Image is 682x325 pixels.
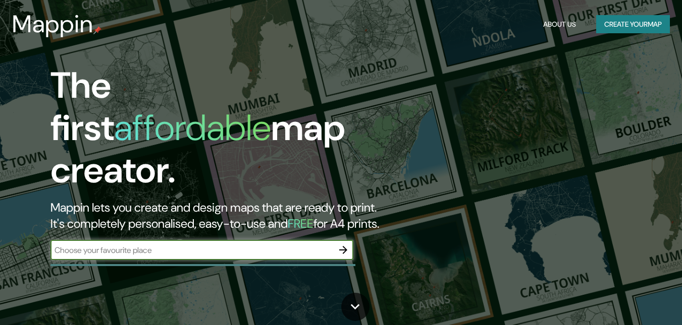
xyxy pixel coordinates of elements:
input: Choose your favourite place [50,244,333,256]
h3: Mappin [12,10,93,38]
h1: The first map creator. [50,64,392,200]
h1: affordable [114,104,271,151]
h5: FREE [288,216,313,231]
button: About Us [539,15,580,34]
h2: Mappin lets you create and design maps that are ready to print. It's completely personalised, eas... [50,200,392,232]
img: mappin-pin [93,26,101,34]
button: Create yourmap [596,15,670,34]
